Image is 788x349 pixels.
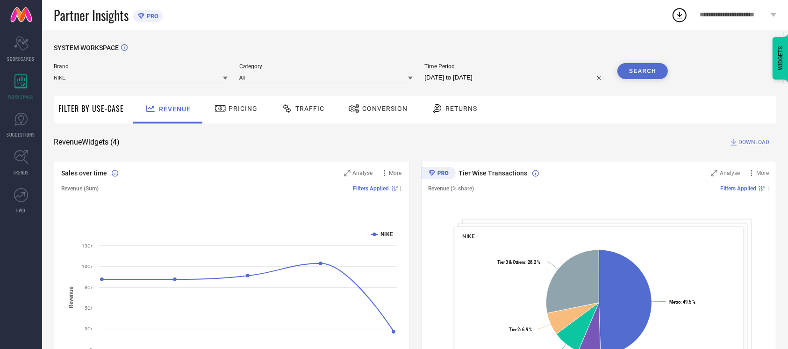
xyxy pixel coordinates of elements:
span: Filters Applied [353,185,389,192]
text: 13Cr [82,243,93,248]
svg: Zoom [711,170,717,176]
span: TRENDS [13,169,29,176]
span: Partner Insights [54,6,129,25]
span: SCORECARDS [7,55,35,62]
tspan: Tier 2 [509,327,519,332]
span: More [389,170,402,176]
span: Brand [54,63,228,70]
span: Returns [445,105,477,112]
text: 5Cr [85,305,93,311]
text: 3Cr [85,326,93,331]
span: SUGGESTIONS [7,131,36,138]
span: Revenue (Sum) [61,185,99,192]
span: Filters Applied [720,185,756,192]
span: Analyse [353,170,373,176]
span: NIKE [462,233,474,240]
span: | [767,185,769,192]
span: | [401,185,402,192]
svg: Zoom [344,170,351,176]
span: Filter By Use-Case [58,103,124,114]
text: NIKE [380,231,393,238]
span: Time Period [424,63,606,70]
span: Analyse [720,170,740,176]
span: Tier Wise Transactions [459,169,528,177]
text: 8Cr [85,285,93,290]
span: Pricing [229,105,258,112]
text: 10Cr [82,264,93,269]
span: DOWNLOAD [738,138,769,147]
span: Revenue [159,105,191,113]
button: Search [617,63,668,79]
span: FWD [17,207,26,214]
div: Open download list [671,7,688,23]
span: Traffic [295,105,324,112]
span: SYSTEM WORKSPACE [54,44,119,51]
input: Select time period [424,72,606,83]
text: : 49.5 % [669,299,695,305]
span: PRO [144,13,158,20]
span: Conversion [362,105,408,112]
tspan: Metro [669,299,681,305]
div: Premium [421,167,456,181]
span: WORKSPACE [8,93,34,100]
span: Sales over time [61,169,107,177]
tspan: Revenue [68,286,74,308]
text: : 6.9 % [509,327,532,332]
text: : 28.2 % [497,260,540,265]
tspan: Tier 3 & Others [497,260,525,265]
span: More [756,170,769,176]
span: Category [239,63,413,70]
span: Revenue Widgets ( 4 ) [54,138,120,147]
span: Revenue (% share) [429,185,474,192]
